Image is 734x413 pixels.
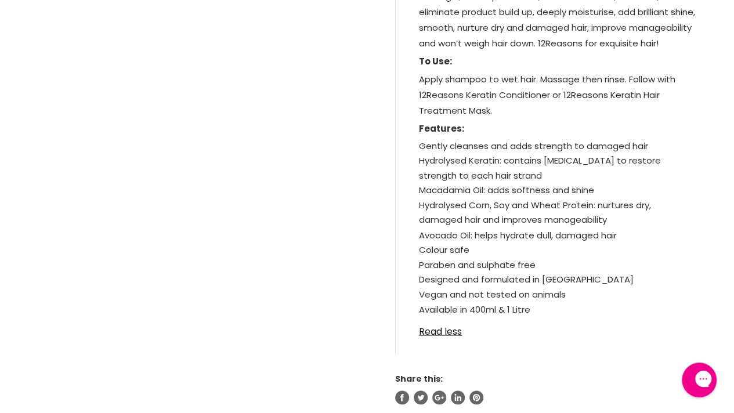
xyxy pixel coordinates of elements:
[395,373,719,404] aside: Share this:
[676,358,722,401] iframe: Gorgias live chat messenger
[419,198,696,227] li: Hydrolysed Corn, Soy and Wheat Protein: nurtures dry, damaged hair and improves manageability
[419,319,696,336] a: Read less
[419,301,696,319] p: Available in 400ml & 1 Litre
[419,122,464,135] strong: Features:
[395,372,443,384] span: Share this:
[419,153,696,183] li: Hydrolysed Keratin: contains [MEDICAL_DATA] to restore strength to each hair strand
[419,71,696,121] p: Apply shampoo to wet hair. Massage then rinse. Follow with 12Reasons Keratin Conditioner or 12Rea...
[419,287,696,302] li: Vegan and not tested on animals
[419,139,696,154] li: Gently cleanses and adds strength to damaged hair
[419,227,696,242] li: Avocado Oil: helps hydrate dull, damaged hair
[419,242,696,257] li: Colour safe
[419,257,696,272] li: Paraben and sulphate free
[419,55,452,67] strong: To Use:
[419,183,696,198] li: Macadamia Oil: adds softness and shine
[419,271,696,287] li: Designed and formulated in [GEOGRAPHIC_DATA]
